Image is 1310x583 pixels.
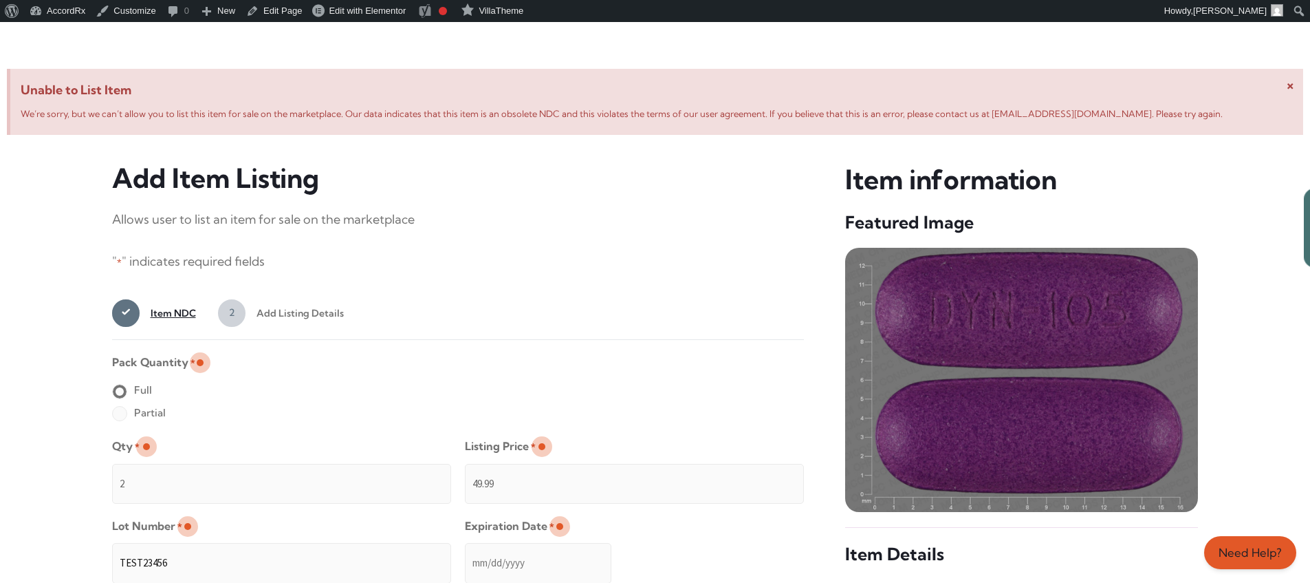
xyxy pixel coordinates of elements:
label: Qty [112,435,140,458]
label: Full [112,379,152,401]
h3: Item information [845,162,1198,198]
h3: Add Item Listing [112,162,805,195]
label: Expiration Date [465,515,554,538]
span: × [1287,76,1294,93]
h5: Featured Image [845,211,1198,234]
span: [PERSON_NAME] [1193,6,1267,16]
span: 2 [218,299,245,327]
label: Lot Number [112,515,182,538]
a: Need Help? [1204,536,1296,569]
span: 1 [112,299,140,327]
span: Edit with Elementor [329,6,406,16]
label: Listing Price [465,435,536,458]
span: We’re sorry, but we can’t allow you to list this item for sale on the marketplace. Our data indic... [21,108,1223,119]
span: Item NDC [140,299,196,327]
input: mm/dd/yyyy [465,543,611,583]
p: Allows user to list an item for sale on the marketplace [112,209,805,231]
a: 1Item NDC [112,299,196,327]
div: Focus keyphrase not set [439,7,447,15]
legend: Pack Quantity [112,351,195,374]
span: Add Listing Details [245,299,344,327]
h5: Item Details [845,543,1198,566]
label: Partial [112,402,166,424]
p: " " indicates required fields [112,251,805,273]
span: Unable to List Item [21,79,1293,101]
